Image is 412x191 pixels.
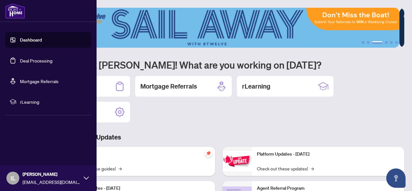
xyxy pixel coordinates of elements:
button: 2 [367,41,370,44]
button: Open asap [386,168,406,188]
img: Platform Updates - June 23, 2025 [223,151,252,171]
a: Deal Processing [20,58,52,63]
button: 4 [385,41,388,44]
button: 1 [362,41,364,44]
a: Check out these updates!→ [257,165,314,172]
button: 3 [372,41,382,44]
h3: Brokerage & Industry Updates [33,133,404,142]
button: 6 [395,41,398,44]
h2: rLearning [242,82,270,91]
p: Platform Updates - [DATE] [257,151,399,158]
a: Dashboard [20,37,42,43]
h1: Welcome back [PERSON_NAME]! What are you working on [DATE]? [33,59,404,71]
span: IL [11,174,15,183]
span: → [118,165,122,172]
span: [PERSON_NAME] [23,171,80,178]
img: Slide 2 [33,8,399,48]
img: logo [5,3,25,19]
span: rLearning [20,98,87,105]
h2: Mortgage Referrals [140,82,197,91]
span: [EMAIL_ADDRESS][DOMAIN_NAME] [23,178,80,186]
span: → [311,165,314,172]
a: Mortgage Referrals [20,78,59,84]
button: 5 [390,41,393,44]
p: Self-Help [68,151,210,158]
span: pushpin [205,149,212,157]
